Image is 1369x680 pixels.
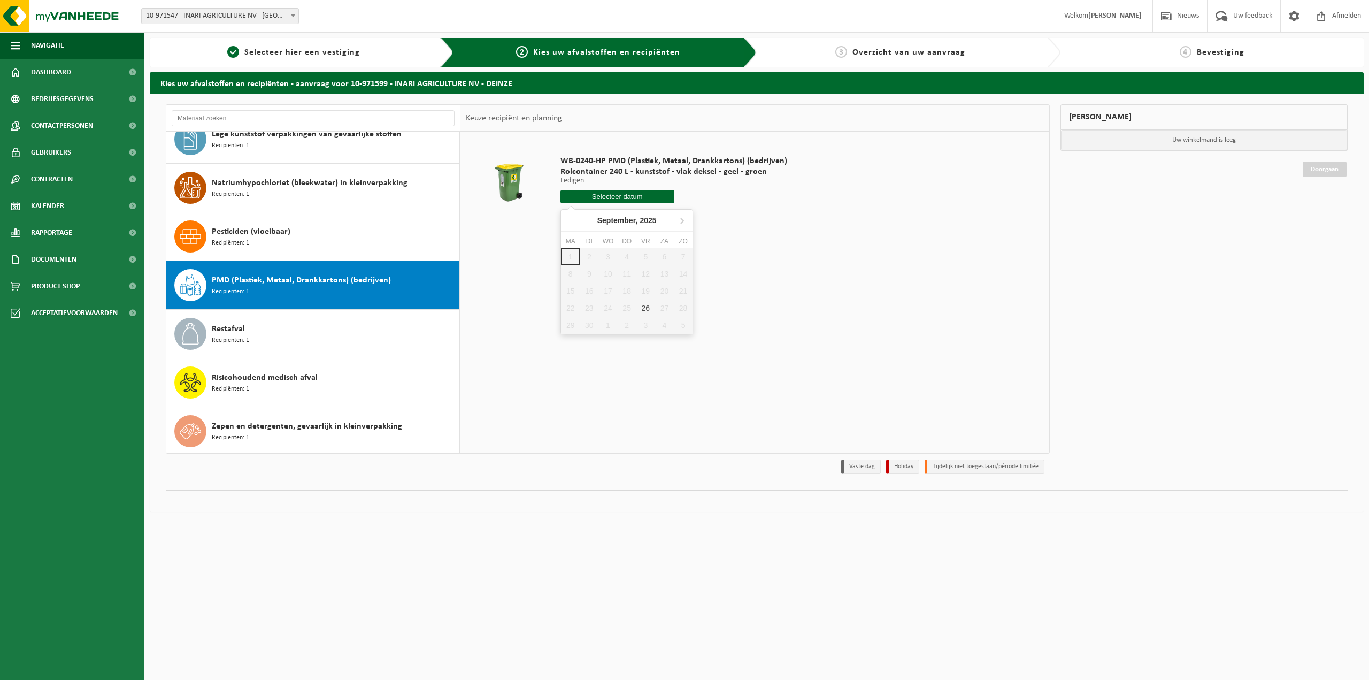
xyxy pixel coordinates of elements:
span: Restafval [212,323,245,335]
span: Rapportage [31,219,72,246]
div: [PERSON_NAME] [1060,104,1348,130]
span: Bedrijfsgegevens [31,86,94,112]
span: 4 [1180,46,1191,58]
span: WB-0240-HP PMD (Plastiek, Metaal, Drankkartons) (bedrijven) [560,156,787,166]
input: Selecteer datum [560,190,674,203]
span: Bevestiging [1197,48,1244,57]
li: Vaste dag [841,460,881,474]
span: Selecteer hier een vestiging [244,48,360,57]
span: Natriumhypochloriet (bleekwater) in kleinverpakking [212,177,407,189]
span: 2 [516,46,528,58]
div: wo [598,236,617,247]
span: Overzicht van uw aanvraag [852,48,965,57]
span: Contactpersonen [31,112,93,139]
span: Product Shop [31,273,80,300]
span: Pesticiden (vloeibaar) [212,225,290,238]
span: 10-971547 - INARI AGRICULTURE NV - DEINZE [141,8,299,24]
span: Recipiënten: 1 [212,433,249,443]
span: Recipiënten: 1 [212,335,249,346]
span: Zepen en detergenten, gevaarlijk in kleinverpakking [212,420,402,433]
span: Navigatie [31,32,64,59]
span: PMD (Plastiek, Metaal, Drankkartons) (bedrijven) [212,274,391,287]
span: Lege kunststof verpakkingen van gevaarlijke stoffen [212,128,402,141]
span: 1 [227,46,239,58]
button: Pesticiden (vloeibaar) Recipiënten: 1 [166,212,460,261]
div: 26 [636,300,655,317]
span: Gebruikers [31,139,71,166]
p: Uw winkelmand is leeg [1061,130,1348,150]
div: di [580,236,598,247]
div: September, [593,212,661,229]
div: vr [636,236,655,247]
div: za [655,236,674,247]
p: Ledigen [560,177,787,185]
input: Materiaal zoeken [172,110,455,126]
div: Keuze recipiënt en planning [460,105,567,132]
button: Zepen en detergenten, gevaarlijk in kleinverpakking Recipiënten: 1 [166,407,460,455]
div: do [618,236,636,247]
button: PMD (Plastiek, Metaal, Drankkartons) (bedrijven) Recipiënten: 1 [166,261,460,310]
span: Rolcontainer 240 L - kunststof - vlak deksel - geel - groen [560,166,787,177]
span: Acceptatievoorwaarden [31,300,118,326]
button: Lege kunststof verpakkingen van gevaarlijke stoffen Recipiënten: 1 [166,115,460,164]
span: Documenten [31,246,76,273]
span: 3 [835,46,847,58]
button: Natriumhypochloriet (bleekwater) in kleinverpakking Recipiënten: 1 [166,164,460,212]
button: Risicohoudend medisch afval Recipiënten: 1 [166,358,460,407]
span: Recipiënten: 1 [212,384,249,394]
a: 1Selecteer hier een vestiging [155,46,432,59]
li: Tijdelijk niet toegestaan/période limitée [925,460,1044,474]
span: Recipiënten: 1 [212,238,249,248]
span: Kalender [31,193,64,219]
span: Dashboard [31,59,71,86]
span: Risicohoudend medisch afval [212,371,318,384]
span: Recipiënten: 1 [212,287,249,297]
a: Doorgaan [1303,162,1347,177]
i: 2025 [640,217,656,224]
strong: [PERSON_NAME] [1088,12,1142,20]
div: zo [674,236,693,247]
span: Recipiënten: 1 [212,141,249,151]
h2: Kies uw afvalstoffen en recipiënten - aanvraag voor 10-971599 - INARI AGRICULTURE NV - DEINZE [150,72,1364,93]
span: Contracten [31,166,73,193]
div: ma [561,236,580,247]
span: Kies uw afvalstoffen en recipiënten [533,48,680,57]
span: Recipiënten: 1 [212,189,249,200]
button: Restafval Recipiënten: 1 [166,310,460,358]
li: Holiday [886,460,919,474]
span: 10-971547 - INARI AGRICULTURE NV - DEINZE [142,9,298,24]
